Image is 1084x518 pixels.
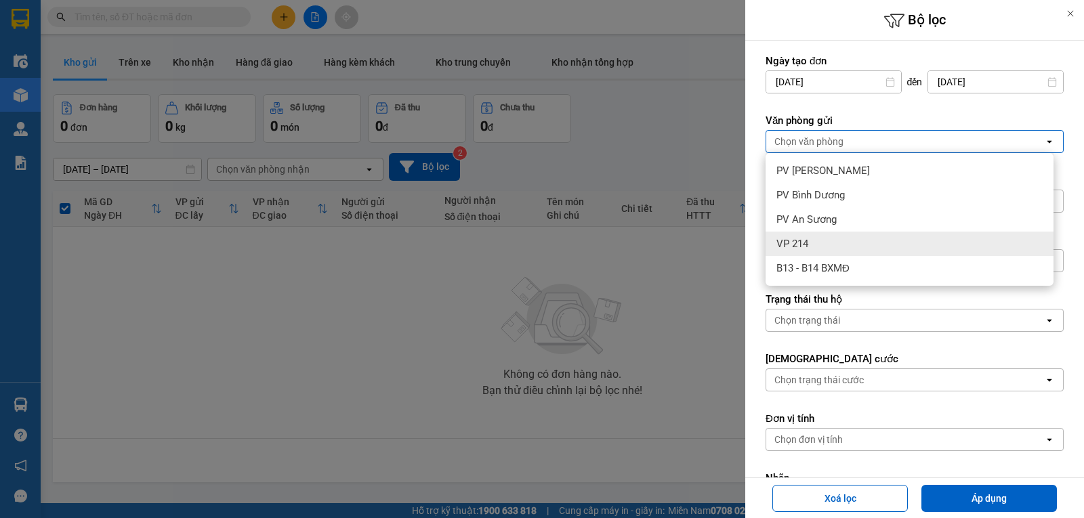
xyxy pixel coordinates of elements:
svg: open [1044,315,1055,326]
span: PV Bình Dương [776,188,845,202]
span: PV [PERSON_NAME] [776,164,870,177]
label: Nhãn [766,471,1064,485]
div: Chọn trạng thái cước [774,373,864,387]
span: PV An Sương [776,213,837,226]
span: VP 214 [776,237,808,251]
button: Xoá lọc [772,485,908,512]
input: Select a date. [928,71,1063,93]
ul: Menu [766,153,1054,286]
svg: open [1044,434,1055,445]
label: Đơn vị tính [766,412,1064,425]
label: [DEMOGRAPHIC_DATA] cước [766,352,1064,366]
label: Trạng thái thu hộ [766,293,1064,306]
div: Chọn đơn vị tính [774,433,843,446]
input: Select a date. [766,71,901,93]
svg: open [1044,136,1055,147]
div: Chọn văn phòng [774,135,843,148]
label: Văn phòng gửi [766,114,1064,127]
span: B13 - B14 BXMĐ [776,261,850,275]
label: Ngày tạo đơn [766,54,1064,68]
span: đến [907,75,923,89]
div: Chọn trạng thái [774,314,840,327]
svg: open [1044,374,1055,385]
h6: Bộ lọc [745,10,1084,31]
button: Áp dụng [921,485,1057,512]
